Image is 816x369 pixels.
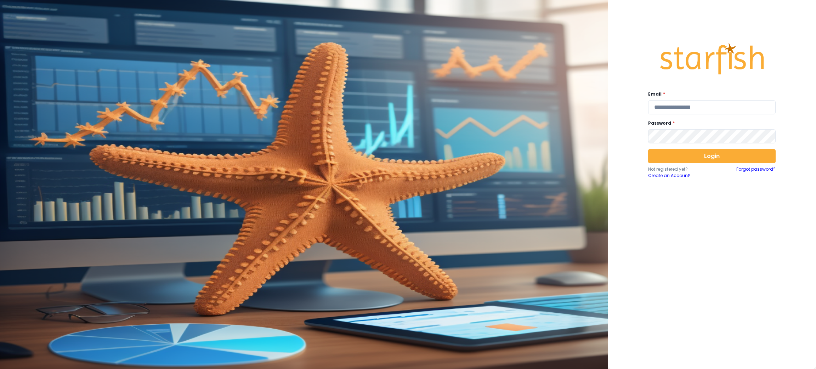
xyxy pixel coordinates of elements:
[648,172,712,179] a: Create an Account!
[648,91,771,97] label: Email
[648,149,776,163] button: Login
[736,166,776,179] a: Forgot password?
[659,36,765,81] img: Logo.42cb71d561138c82c4ab.png
[648,166,712,172] p: Not registered yet?
[648,120,771,126] label: Password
